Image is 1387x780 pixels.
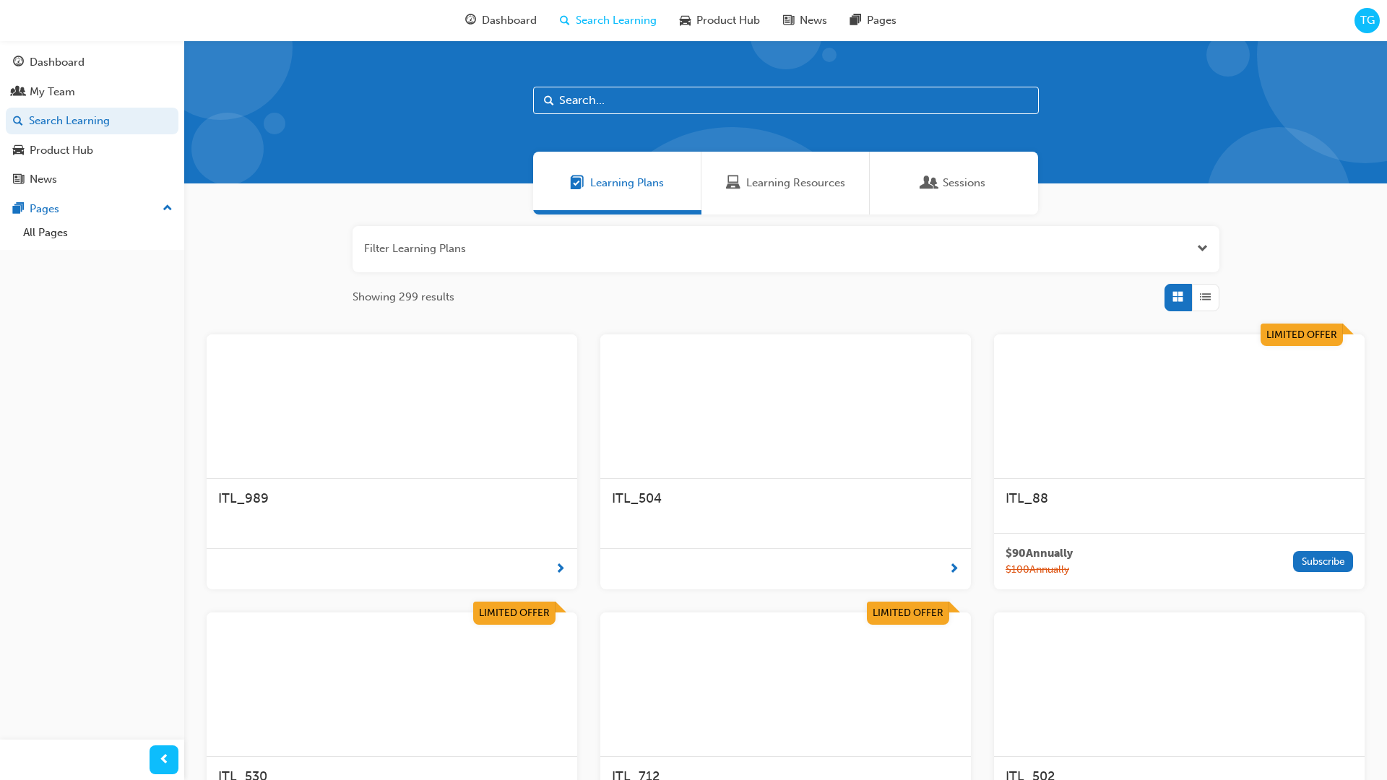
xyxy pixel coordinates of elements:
[1360,12,1375,29] span: TG
[816,12,844,29] span: News
[6,196,178,222] button: Pages
[498,12,553,29] span: Dashboard
[533,87,1039,114] input: Search...
[30,84,75,100] div: My Team
[482,12,493,30] span: guage-icon
[1006,545,1073,562] span: $ 90 Annually
[7,12,40,29] img: Trak
[544,92,554,109] span: Search
[1172,289,1183,305] span: Grid
[353,289,454,305] span: Showing 299 results
[30,171,57,188] div: News
[479,607,550,619] span: Limited Offer
[1197,240,1208,257] button: Open the filter
[994,334,1365,590] a: Limited OfferTrakITL_88$90Annually$100AnnuallySubscribe
[13,56,24,69] span: guage-icon
[600,334,971,590] a: TrakITL_504
[726,175,740,191] span: Learning Resources
[570,175,584,191] span: Learning Plans
[870,152,1038,214] a: SessionsSessions
[746,398,825,415] img: Trak
[746,175,845,191] span: Learning Resources
[6,137,178,164] a: Product Hub
[352,676,431,693] img: Trak
[696,12,707,30] span: car-icon
[883,12,913,29] span: Pages
[1293,551,1353,572] button: Subscribe
[163,199,173,218] span: up-icon
[1139,676,1219,693] img: Trak
[207,334,577,590] a: TrakITL_989
[592,12,673,29] span: Search Learning
[590,175,664,191] span: Learning Plans
[6,49,178,76] a: Dashboard
[218,490,269,506] span: ITL_989
[949,560,959,578] span: next-icon
[1139,398,1219,415] img: Trak
[533,152,701,214] a: Learning PlansLearning Plans
[867,12,878,30] span: pages-icon
[746,676,825,693] img: Trak
[943,175,985,191] span: Sessions
[13,173,24,186] span: news-icon
[6,79,178,105] a: My Team
[1200,289,1211,305] span: List
[6,46,178,196] button: DashboardMy TeamSearch LearningProduct HubNews
[685,6,788,35] a: car-iconProduct Hub
[576,12,587,30] span: search-icon
[470,6,565,35] a: guage-iconDashboard
[13,144,24,157] span: car-icon
[30,54,85,71] div: Dashboard
[13,203,24,216] span: pages-icon
[6,166,178,193] a: News
[555,560,566,578] span: next-icon
[565,6,685,35] a: search-iconSearch Learning
[1006,562,1073,578] span: $ 100 Annually
[701,152,870,214] a: Learning ResourcesLearning Resources
[352,398,431,415] img: Trak
[17,222,178,244] a: All Pages
[612,490,662,506] span: ITL_504
[6,108,178,134] a: Search Learning
[30,201,59,217] div: Pages
[1006,490,1048,506] span: ITL_88
[1354,8,1380,33] button: TG
[159,751,170,769] span: prev-icon
[855,6,925,35] a: pages-iconPages
[788,6,855,35] a: news-iconNews
[1266,329,1337,341] span: Limited Offer
[13,115,23,128] span: search-icon
[13,86,24,99] span: people-icon
[922,175,937,191] span: Sessions
[800,12,811,30] span: news-icon
[713,12,777,29] span: Product Hub
[30,142,93,159] div: Product Hub
[873,607,943,619] span: Limited Offer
